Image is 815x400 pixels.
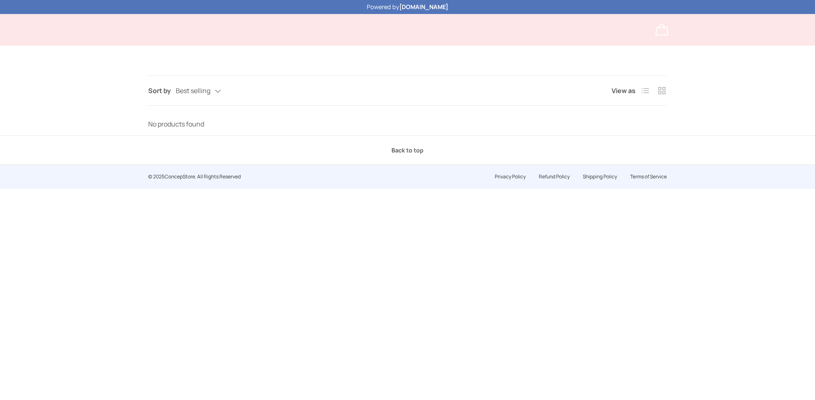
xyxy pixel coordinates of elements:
[539,173,570,180] a: Refund Policy
[495,173,526,180] a: Privacy Policy
[367,2,448,12] p: Powered by
[148,119,667,129] p: No products found
[165,173,195,180] a: ConcepStore
[399,3,448,11] strong: [DOMAIN_NAME]
[176,87,210,95] span: Best selling
[176,84,238,98] button: Best selling
[612,86,636,96] span: View as
[148,86,176,96] label: Sort by
[630,173,667,180] a: Terms of Service
[583,173,617,180] a: Shipping Policy
[148,173,241,180] span: © 2025 . All Rights Reserved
